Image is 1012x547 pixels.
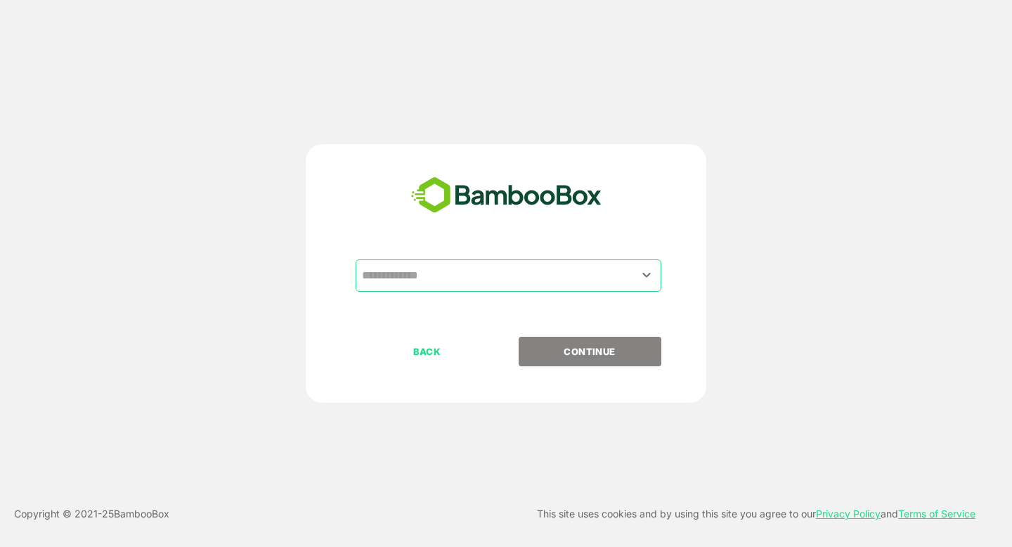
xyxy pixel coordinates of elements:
[816,508,881,520] a: Privacy Policy
[637,266,656,285] button: Open
[403,172,609,219] img: bamboobox
[519,337,661,366] button: CONTINUE
[356,337,498,366] button: BACK
[519,344,660,359] p: CONTINUE
[357,344,498,359] p: BACK
[537,506,975,522] p: This site uses cookies and by using this site you agree to our and
[14,506,169,522] p: Copyright © 2021- 25 BambooBox
[898,508,975,520] a: Terms of Service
